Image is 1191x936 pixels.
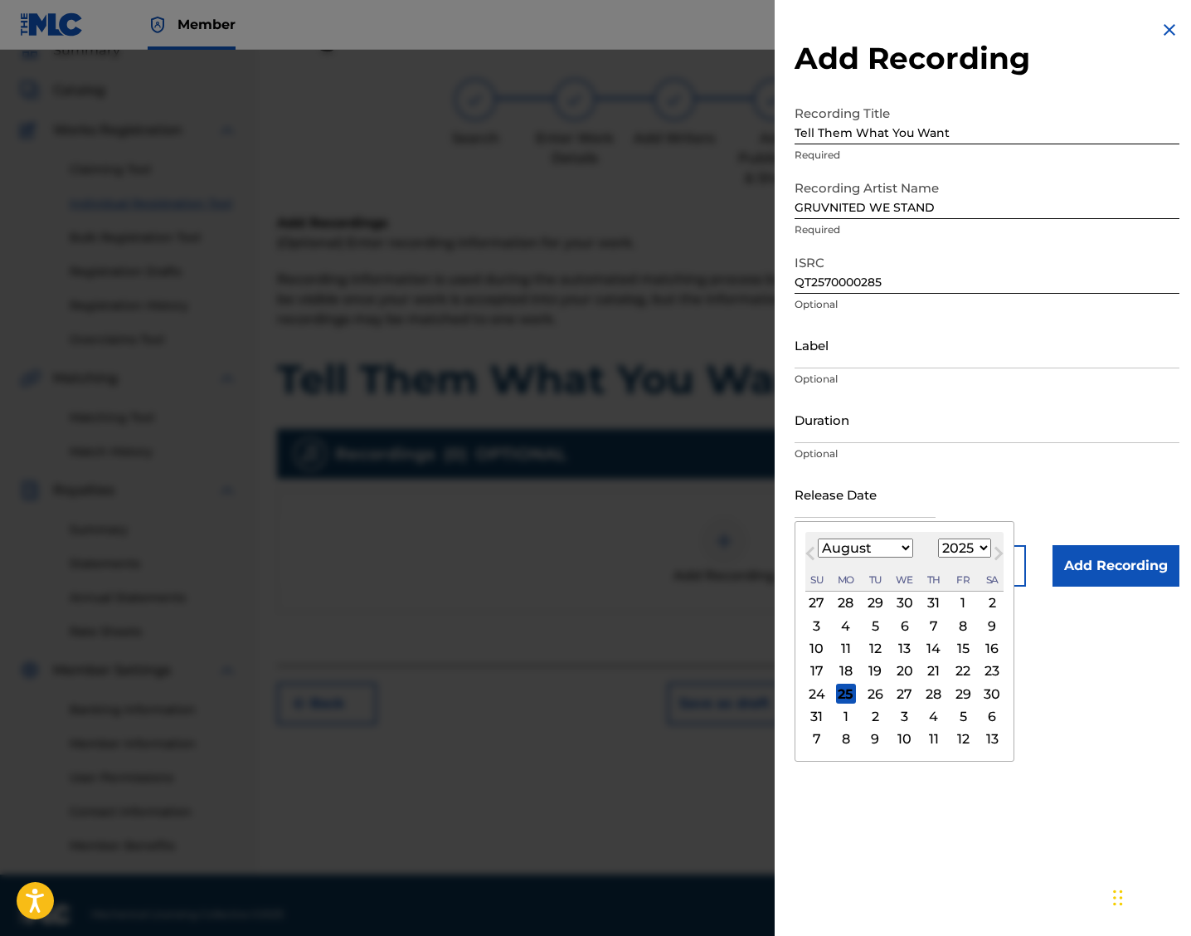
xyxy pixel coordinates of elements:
div: Choose Monday, August 4th, 2025 [836,616,856,636]
div: Choose Friday, August 22nd, 2025 [953,661,973,681]
div: Choose Monday, August 18th, 2025 [836,661,856,681]
div: Choose Saturday, September 6th, 2025 [982,707,1002,727]
span: Member [177,15,236,34]
div: Choose Thursday, August 7th, 2025 [924,616,944,636]
div: Choose Wednesday, July 30th, 2025 [895,593,915,613]
div: Choose Thursday, August 21st, 2025 [924,661,944,681]
div: Choose Wednesday, September 10th, 2025 [895,729,915,749]
div: Monday [836,570,856,590]
div: Choose Saturday, August 30th, 2025 [982,684,1002,704]
div: Choose Friday, August 1st, 2025 [953,593,973,613]
div: Choose Saturday, August 23rd, 2025 [982,661,1002,681]
p: Optional [795,297,1179,312]
p: Optional [795,446,1179,461]
div: Friday [953,570,973,590]
div: Choose Tuesday, September 9th, 2025 [865,729,885,749]
div: Choose Wednesday, September 3rd, 2025 [895,707,915,727]
iframe: Chat Widget [1108,856,1191,936]
div: Choose Tuesday, August 26th, 2025 [865,684,885,704]
div: Choose Wednesday, August 20th, 2025 [895,661,915,681]
div: Wednesday [895,570,915,590]
div: Choose Saturday, August 2nd, 2025 [982,593,1002,613]
div: Choose Thursday, July 31st, 2025 [924,593,944,613]
div: Choose Thursday, September 11th, 2025 [924,729,944,749]
div: Month August, 2025 [805,592,1004,750]
div: Choose Saturday, August 16th, 2025 [982,639,1002,659]
div: Choose Monday, August 25th, 2025 [836,684,856,704]
div: Choose Wednesday, August 27th, 2025 [895,684,915,704]
div: Choose Thursday, September 4th, 2025 [924,707,944,727]
div: Choose Saturday, September 13th, 2025 [982,729,1002,749]
div: Choose Wednesday, August 13th, 2025 [895,639,915,659]
div: Choose Sunday, September 7th, 2025 [807,729,827,749]
div: Choose Sunday, August 10th, 2025 [807,639,827,659]
div: Choose Monday, August 11th, 2025 [836,639,856,659]
div: Choose Sunday, August 17th, 2025 [807,661,827,681]
p: Required [795,222,1179,237]
div: Saturday [982,570,1002,590]
div: Choose Date [795,521,1014,762]
div: Choose Friday, September 5th, 2025 [953,707,973,727]
div: Choose Thursday, August 28th, 2025 [924,684,944,704]
p: Required [795,148,1179,163]
div: Choose Friday, September 12th, 2025 [953,729,973,749]
div: Choose Saturday, August 9th, 2025 [982,616,1002,636]
div: Choose Sunday, July 27th, 2025 [807,593,827,613]
div: Drag [1113,873,1123,923]
h2: Add Recording [795,40,1179,77]
div: Sunday [807,570,827,590]
div: Choose Friday, August 8th, 2025 [953,616,973,636]
img: MLC Logo [20,12,84,37]
div: Thursday [924,570,944,590]
p: Optional [795,372,1179,387]
img: Top Rightsholder [148,15,168,35]
div: Choose Sunday, August 24th, 2025 [807,684,827,704]
div: Choose Tuesday, July 29th, 2025 [865,593,885,613]
div: Choose Tuesday, September 2nd, 2025 [865,707,885,727]
div: Choose Tuesday, August 5th, 2025 [865,616,885,636]
div: Choose Monday, July 28th, 2025 [836,593,856,613]
div: Choose Friday, August 29th, 2025 [953,684,973,704]
div: Choose Monday, September 1st, 2025 [836,707,856,727]
div: Choose Sunday, August 3rd, 2025 [807,616,827,636]
div: Choose Sunday, August 31st, 2025 [807,707,827,727]
div: Choose Thursday, August 14th, 2025 [924,639,944,659]
button: Next Month [985,544,1012,570]
div: Tuesday [865,570,885,590]
div: Choose Tuesday, August 12th, 2025 [865,639,885,659]
div: Choose Monday, September 8th, 2025 [836,729,856,749]
div: Choose Tuesday, August 19th, 2025 [865,661,885,681]
div: Choose Friday, August 15th, 2025 [953,639,973,659]
button: Previous Month [797,544,824,570]
div: Choose Wednesday, August 6th, 2025 [895,616,915,636]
